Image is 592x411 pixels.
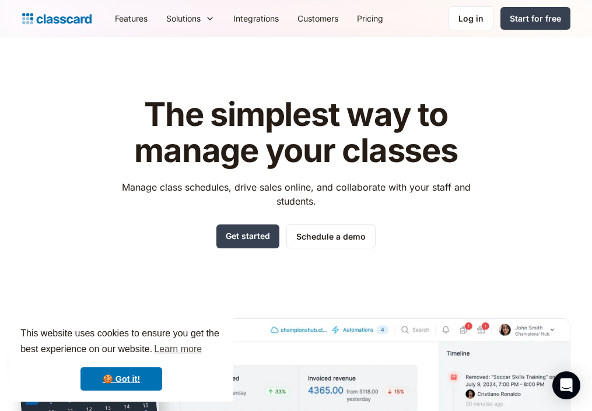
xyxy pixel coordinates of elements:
[458,12,484,24] div: Log in
[20,326,222,358] span: This website uses cookies to ensure you get the best experience on our website.
[80,367,162,391] a: dismiss cookie message
[286,224,376,248] a: Schedule a demo
[216,224,279,248] a: Get started
[348,5,393,31] a: Pricing
[510,12,561,24] div: Start for free
[106,5,157,31] a: Features
[9,315,233,402] div: cookieconsent
[552,371,580,399] div: Open Intercom Messenger
[22,10,92,27] a: home
[449,6,493,30] a: Log in
[288,5,348,31] a: Customers
[224,5,288,31] a: Integrations
[152,340,204,358] a: learn more about cookies
[111,180,481,208] p: Manage class schedules, drive sales online, and collaborate with your staff and students.
[166,12,201,24] div: Solutions
[111,97,481,168] h1: The simplest way to manage your classes
[500,7,570,30] a: Start for free
[157,5,224,31] div: Solutions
